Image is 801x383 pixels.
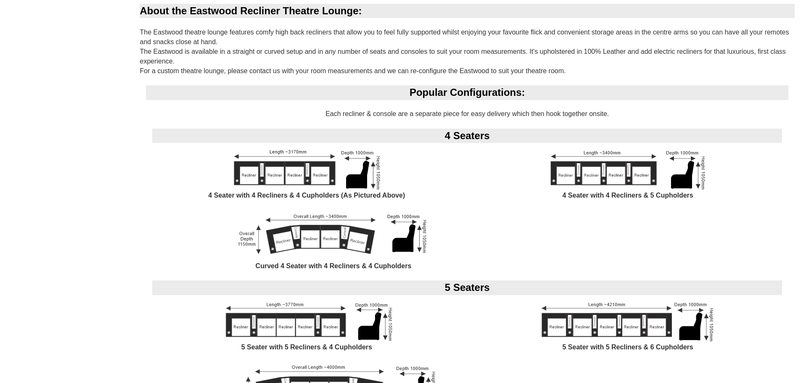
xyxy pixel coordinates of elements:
img: 4 Seater Theatre Lounge [226,148,387,191]
b: 4 Seater with 4 Recliners & 4 Cupholders (As Pictured Above) [208,192,405,199]
img: 5 Seater Theatre Lounge [539,300,716,343]
div: About the Eastwood Recliner Theatre Lounge: [140,4,795,18]
img: 5 Seater Theatre Lounge [211,300,402,343]
b: 5 Seater with 5 Recliners & 6 Cupholders [563,343,693,351]
div: Popular Configurations: [146,85,788,100]
img: 4 Seater Curved Theatre Lounge [234,210,433,261]
b: 4 Seater with 4 Recliners & 5 Cupholders [563,192,693,199]
b: 5 Seater with 5 Recliners & 4 Cupholders [241,343,372,351]
img: 4 Seater Theatre Lounge [539,148,716,191]
div: 5 Seaters [152,280,782,295]
b: Curved 4 Seater with 4 Recliners & 4 Cupholders [256,262,412,269]
div: 4 Seaters [152,129,782,143]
